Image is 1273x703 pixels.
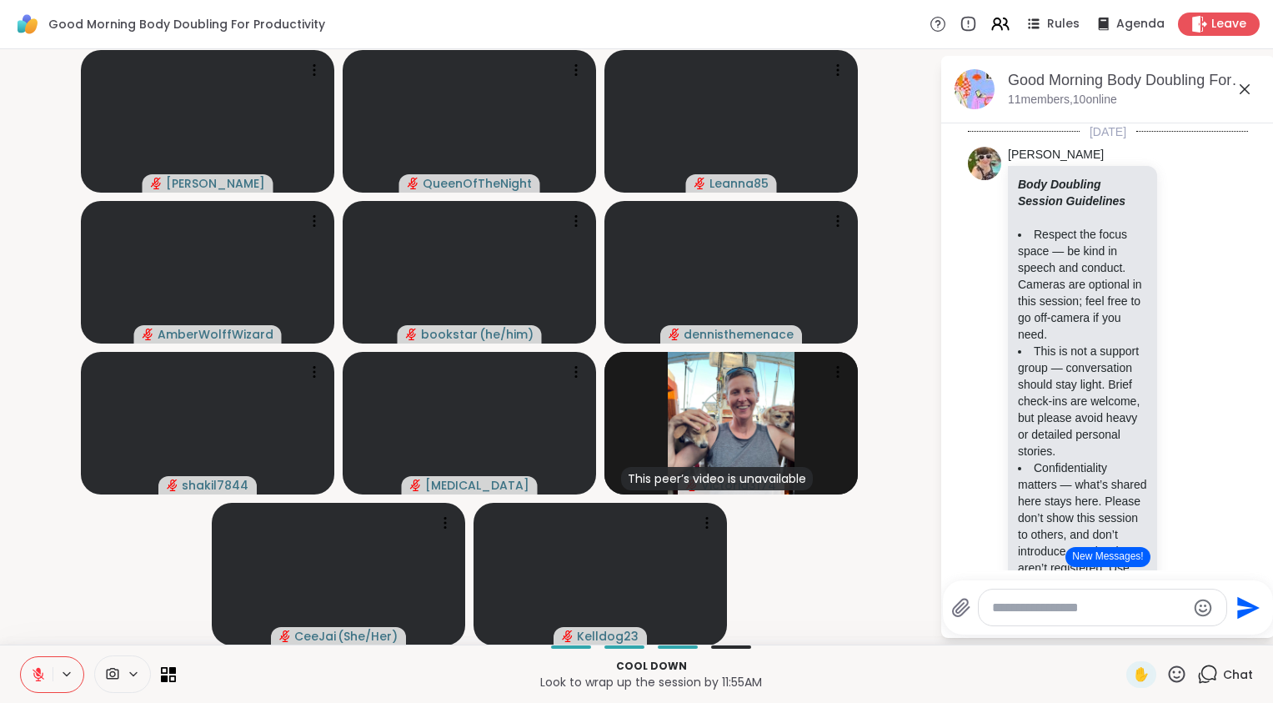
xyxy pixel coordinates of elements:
span: audio-muted [279,630,291,642]
a: [PERSON_NAME] [1008,147,1104,163]
button: New Messages! [1065,547,1150,567]
span: audio-muted [410,480,422,491]
span: Leanna85 [709,175,769,192]
span: [MEDICAL_DATA] [425,477,529,494]
button: Emoji picker [1193,598,1213,618]
li: Confidentiality matters — what’s shared here stays here. Please don’t show this session to others... [1018,459,1147,610]
span: QueenOfTheNight [423,175,532,192]
span: Kelldog23 [577,628,639,645]
div: Good Morning Body Doubling For Productivity, [DATE] [1008,70,1261,91]
span: Agenda [1116,16,1165,33]
img: ShareWell Logomark [13,10,42,38]
span: ✋ [1133,665,1150,685]
span: dennisthemenace [684,326,794,343]
span: audio-muted [669,329,680,340]
div: This peer’s video is unavailable [621,467,813,490]
strong: Body Doubling Session Guidelines [1018,178,1125,208]
span: AmberWolffWizard [158,326,273,343]
span: bookstar [421,326,478,343]
button: Send [1227,589,1265,626]
span: ( She/Her ) [338,628,398,645]
span: audio-muted [562,630,574,642]
span: Good Morning Body Doubling For Productivity [48,16,325,33]
p: Look to wrap up the session by 11:55AM [186,674,1116,690]
span: audio-muted [167,480,178,491]
li: This is not a support group — conversation should stay light. Brief check-ins are welcome, but pl... [1018,343,1147,459]
img: https://sharewell-space-live.sfo3.digitaloceanspaces.com/user-generated/3bf5b473-6236-4210-9da2-3... [968,147,1001,180]
span: Leave [1211,16,1246,33]
span: audio-muted [694,178,706,189]
li: Respect the focus space — be kind in speech and conduct. Cameras are optional in this session; fe... [1018,226,1147,343]
img: Victoria3174 [668,352,794,495]
span: [DATE] [1080,123,1136,140]
span: shakil7844 [182,477,248,494]
span: ( he/him ) [479,326,534,343]
span: [PERSON_NAME] [166,175,265,192]
span: Rules [1047,16,1080,33]
textarea: Type your message [992,600,1186,616]
span: audio-muted [406,329,418,340]
span: CeeJai [294,628,336,645]
p: Cool down [186,659,1116,674]
img: Good Morning Body Doubling For Productivity, Sep 09 [955,69,995,109]
span: audio-muted [151,178,163,189]
span: Chat [1223,666,1253,683]
span: audio-muted [143,329,154,340]
span: audio-muted [408,178,419,189]
p: 11 members, 10 online [1008,92,1117,108]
